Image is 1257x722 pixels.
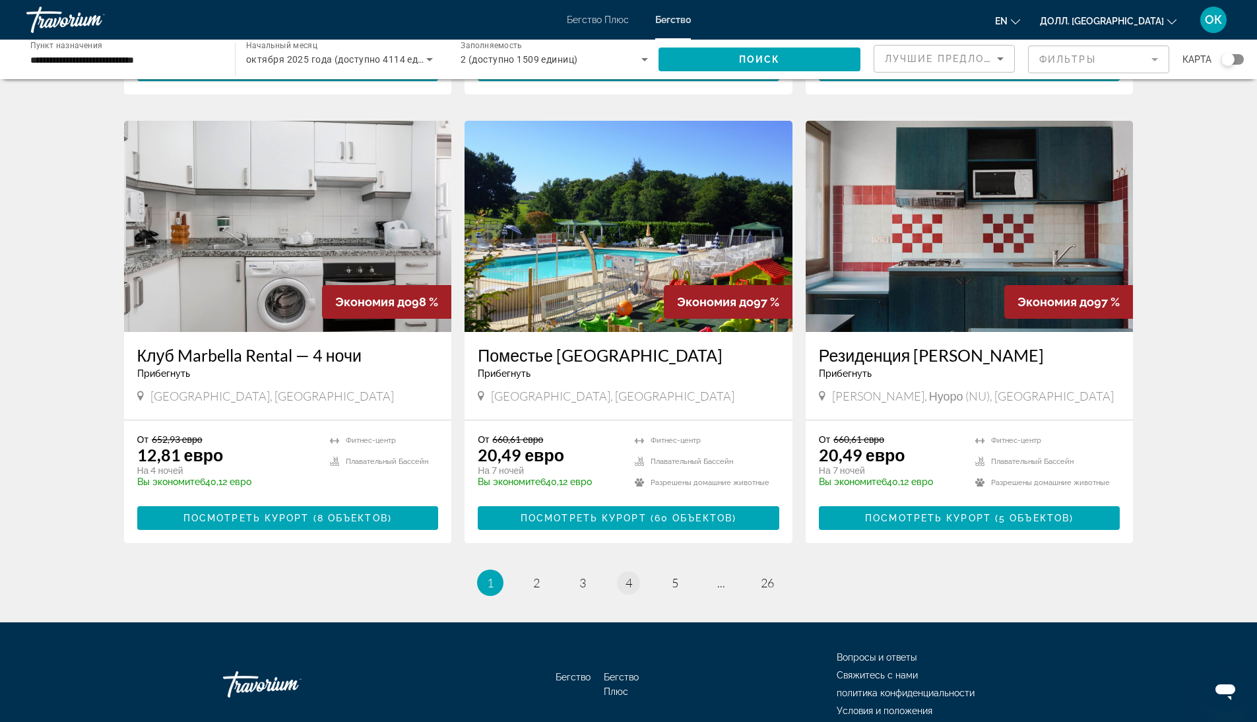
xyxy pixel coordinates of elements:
[388,513,392,523] ya-tr-span: )
[833,434,884,445] ya-tr-span: 660,61 евро
[521,513,647,523] ya-tr-span: Посмотреть курорт
[492,434,543,445] ya-tr-span: 660,61 евро
[995,513,999,523] ya-tr-span: (
[651,436,701,445] ya-tr-span: Фитнес-центр
[837,706,932,716] ya-tr-span: Условия и положения
[659,48,860,71] button: Поиск
[717,575,725,590] ya-tr-span: ...
[865,513,991,523] ya-tr-span: Посмотреть курорт
[26,3,158,37] a: Травориум
[540,476,592,487] ya-tr-span: 640,12 евро
[1205,13,1222,26] ya-tr-span: ОК
[124,121,452,332] img: 2404I01X.jpg
[837,670,918,680] a: Свяжитесь с нами
[677,295,754,309] ya-tr-span: Экономия до
[478,345,779,365] a: Поместье [GEOGRAPHIC_DATA]
[478,434,489,445] ya-tr-span: От
[533,575,540,590] ya-tr-span: 2
[137,434,148,445] ya-tr-span: От
[137,465,183,476] ya-tr-span: На 4 ночей
[819,465,865,476] ya-tr-span: На 7 ночей
[651,457,733,466] ya-tr-span: Плавательный Бассейн
[819,345,1044,365] ya-tr-span: Резиденция [PERSON_NAME]
[317,513,388,523] ya-tr-span: 8 объектов
[1017,295,1094,309] ya-tr-span: Экономия до
[137,506,439,530] button: Посмотреть курорт(8 объектов)
[672,575,678,590] ya-tr-span: 5
[655,15,691,25] ya-tr-span: Бегство
[995,11,1020,30] button: Изменить язык
[882,476,933,487] ya-tr-span: 640,12 евро
[1040,11,1176,30] button: Изменить валюту
[30,40,102,49] ya-tr-span: Пункт назначения
[754,295,779,309] ya-tr-span: 97 %
[152,434,203,445] ya-tr-span: 652,93 евро
[819,506,1120,530] a: Посмотреть курорт(5 объектов)
[478,476,540,487] ya-tr-span: Вы экономите
[1040,16,1164,26] ya-tr-span: Долл. [GEOGRAPHIC_DATA]
[651,513,655,523] ya-tr-span: (
[991,478,1110,487] span: Разрешены домашние животные
[478,57,779,81] button: Посмотреть курорт(20 объектов)
[246,54,444,65] ya-tr-span: октября 2025 года (доступно 4114 единиц)
[885,53,1025,64] ya-tr-span: Лучшие предложения
[465,121,792,332] img: 4195O04X.jpg
[1204,669,1246,711] iframe: Кнопка запуска окна обмена сообщениями
[1070,513,1074,523] ya-tr-span: )
[346,436,396,445] ya-tr-span: Фитнес-центр
[478,465,524,476] ya-tr-span: На 7 ночей
[200,476,251,487] ya-tr-span: 640,12 евро
[556,672,591,682] a: Бегство
[995,16,1008,26] ya-tr-span: en
[819,476,882,487] ya-tr-span: Вы экономите
[837,652,917,663] a: Вопросы и ответы
[478,445,564,465] ya-tr-span: 20,49 евро
[732,513,736,523] ya-tr-span: )
[461,54,578,65] ya-tr-span: 2 (доступно 1509 единиц)
[478,345,723,365] ya-tr-span: Поместье [GEOGRAPHIC_DATA]
[137,345,362,365] ya-tr-span: Клуб Marbella Rental — 4 ночи
[1028,45,1169,74] button: Фильтр
[604,672,639,697] a: Бегство Плюс
[991,436,1041,445] ya-tr-span: Фитнес-центр
[137,57,439,81] button: Посмотреть курорт(8 объектов)
[999,513,1070,523] ya-tr-span: 5 объектов
[1182,54,1211,65] ya-tr-span: карта
[819,57,1120,81] button: Посмотреть курорт(14 объектов)
[223,665,355,704] a: Травориум
[832,389,1114,403] ya-tr-span: [PERSON_NAME], Нуоро (NU), [GEOGRAPHIC_DATA]
[819,445,905,465] ya-tr-span: 20,49 евро
[124,570,1134,596] nav: Разбивка на страницы
[461,41,522,50] ya-tr-span: Заполняемость
[412,295,438,309] ya-tr-span: 98 %
[626,575,632,590] ya-tr-span: 4
[739,54,781,65] ya-tr-span: Поиск
[478,368,531,379] ya-tr-span: Прибегнуть
[1196,6,1231,34] button: Пользовательское меню
[335,295,412,309] ya-tr-span: Экономия до
[478,506,779,530] button: Посмотреть курорт(60 объектов)
[651,478,769,487] ya-tr-span: Разрешены домашние животные
[819,434,830,445] ya-tr-span: От
[567,15,629,25] a: Бегство Плюс
[1094,295,1120,309] ya-tr-span: 97 %
[837,688,975,698] a: политика конфиденциальности
[137,445,224,465] ya-tr-span: 12,81 евро
[150,389,394,403] ya-tr-span: [GEOGRAPHIC_DATA], [GEOGRAPHIC_DATA]
[137,476,200,487] ya-tr-span: Вы экономите
[819,345,1120,365] a: Резиденция [PERSON_NAME]
[819,368,872,379] ya-tr-span: Прибегнуть
[137,345,439,365] a: Клуб Marbella Rental — 4 ночи
[246,41,317,50] ya-tr-span: Начальный месяц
